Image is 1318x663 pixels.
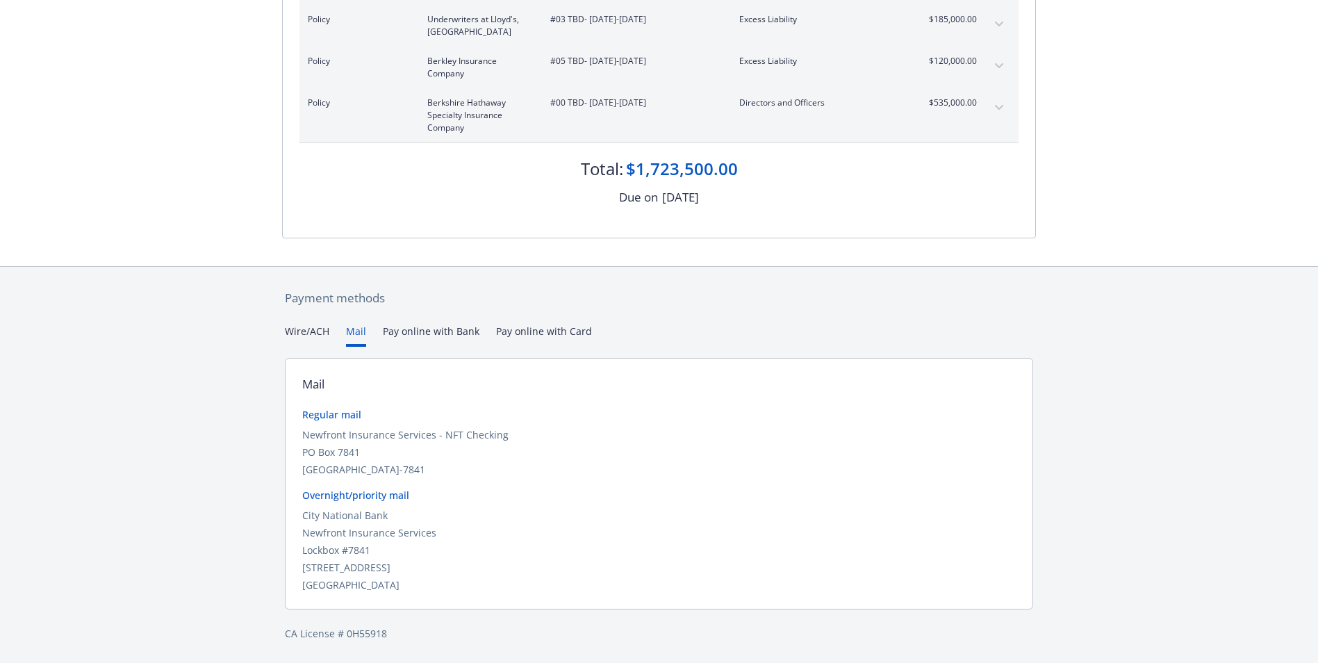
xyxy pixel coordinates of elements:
[302,578,1016,592] div: [GEOGRAPHIC_DATA]
[626,157,738,181] div: $1,723,500.00
[285,626,1033,641] div: CA License # 0H55918
[427,13,528,38] span: Underwriters at Lloyd's, [GEOGRAPHIC_DATA]
[302,462,1016,477] div: [GEOGRAPHIC_DATA]-7841
[988,55,1010,77] button: expand content
[988,13,1010,35] button: expand content
[308,97,405,109] span: Policy
[302,488,1016,502] div: Overnight/priority mail
[308,55,405,67] span: Policy
[739,55,903,67] span: Excess Liability
[988,97,1010,119] button: expand content
[299,88,1019,142] div: PolicyBerkshire Hathaway Specialty Insurance Company#00 TBD- [DATE]-[DATE]Directors and Officers$...
[285,289,1033,307] div: Payment methods
[925,97,977,109] span: $535,000.00
[619,188,658,206] div: Due on
[302,525,1016,540] div: Newfront Insurance Services
[739,13,903,26] span: Excess Liability
[302,543,1016,557] div: Lockbox #7841
[739,97,903,109] span: Directors and Officers
[302,375,324,393] div: Mail
[581,157,623,181] div: Total:
[302,445,1016,459] div: PO Box 7841
[662,188,699,206] div: [DATE]
[299,5,1019,47] div: PolicyUnderwriters at Lloyd's, [GEOGRAPHIC_DATA]#03 TBD- [DATE]-[DATE]Excess Liability$185,000.00...
[346,324,366,347] button: Mail
[427,97,528,134] span: Berkshire Hathaway Specialty Insurance Company
[302,407,1016,422] div: Regular mail
[550,55,717,67] span: #05 TBD - [DATE]-[DATE]
[285,324,329,347] button: Wire/ACH
[496,324,592,347] button: Pay online with Card
[925,55,977,67] span: $120,000.00
[550,97,717,109] span: #00 TBD - [DATE]-[DATE]
[302,508,1016,523] div: City National Bank
[427,55,528,80] span: Berkley Insurance Company
[302,427,1016,442] div: Newfront Insurance Services - NFT Checking
[550,13,717,26] span: #03 TBD - [DATE]-[DATE]
[925,13,977,26] span: $185,000.00
[308,13,405,26] span: Policy
[383,324,479,347] button: Pay online with Bank
[299,47,1019,88] div: PolicyBerkley Insurance Company#05 TBD- [DATE]-[DATE]Excess Liability$120,000.00expand content
[302,560,1016,575] div: [STREET_ADDRESS]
